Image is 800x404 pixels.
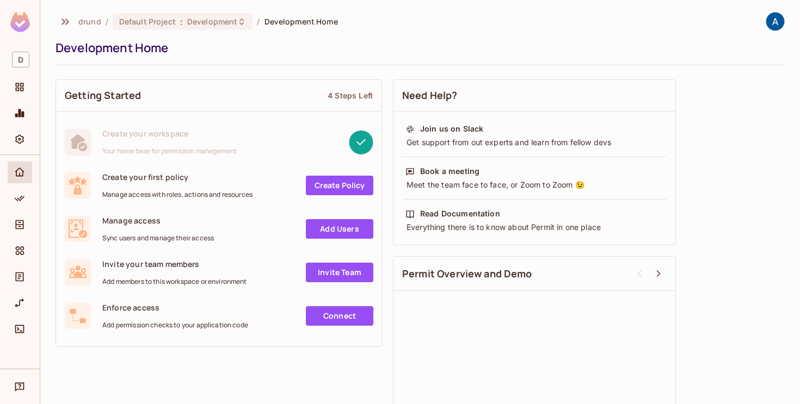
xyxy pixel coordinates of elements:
div: Policy [8,188,32,209]
span: Add members to this workspace or environment [102,277,247,286]
div: Directory [8,214,32,235]
span: Default Project [119,16,176,27]
div: Read Documentation [420,208,500,219]
div: Audit Log [8,266,32,288]
span: : [180,17,183,26]
span: Development [187,16,237,27]
span: the active workspace [78,16,101,27]
span: Sync users and manage their access [102,234,214,243]
div: Monitoring [8,102,32,124]
div: Help & Updates [8,376,32,397]
div: Connect [8,318,32,340]
li: / [106,16,108,27]
span: Manage access [102,215,214,226]
div: Get support from out experts and learn from fellow devs [405,137,663,148]
div: Join us on Slack [420,123,483,134]
div: Workspace: drund [8,47,32,72]
a: Add Users [306,219,373,239]
div: Everything there is to know about Permit in one place [405,222,663,233]
a: Create Policy [306,176,373,195]
div: Home [8,161,32,183]
div: 4 Steps Left [328,90,373,101]
a: Connect [306,306,373,326]
div: Meet the team face to face, or Zoom to Zoom 😉 [405,179,663,190]
span: Manage access with roles, actions and resources [102,190,253,199]
span: Enforce access [102,302,248,313]
span: Invite your team members [102,259,247,269]
span: Your home base for permission management [102,147,237,156]
img: Andrew Reeves [766,13,784,30]
div: Book a meeting [420,166,479,177]
span: Getting Started [65,89,141,102]
span: Add permission checks to your application code [102,321,248,330]
li: / [257,16,260,27]
span: Create your workspace [102,128,237,139]
img: SReyMgAAAABJRU5ErkJggg== [10,12,30,32]
span: D [12,52,29,67]
div: Settings [8,128,32,150]
span: Create your first policy [102,172,253,182]
div: URL Mapping [8,292,32,314]
div: Development Home [56,40,779,56]
a: Invite Team [306,263,373,282]
div: Elements [8,240,32,262]
div: Projects [8,76,32,98]
span: Need Help? [402,89,458,102]
span: Permit Overview and Demo [402,267,532,281]
span: Development Home [264,16,338,27]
